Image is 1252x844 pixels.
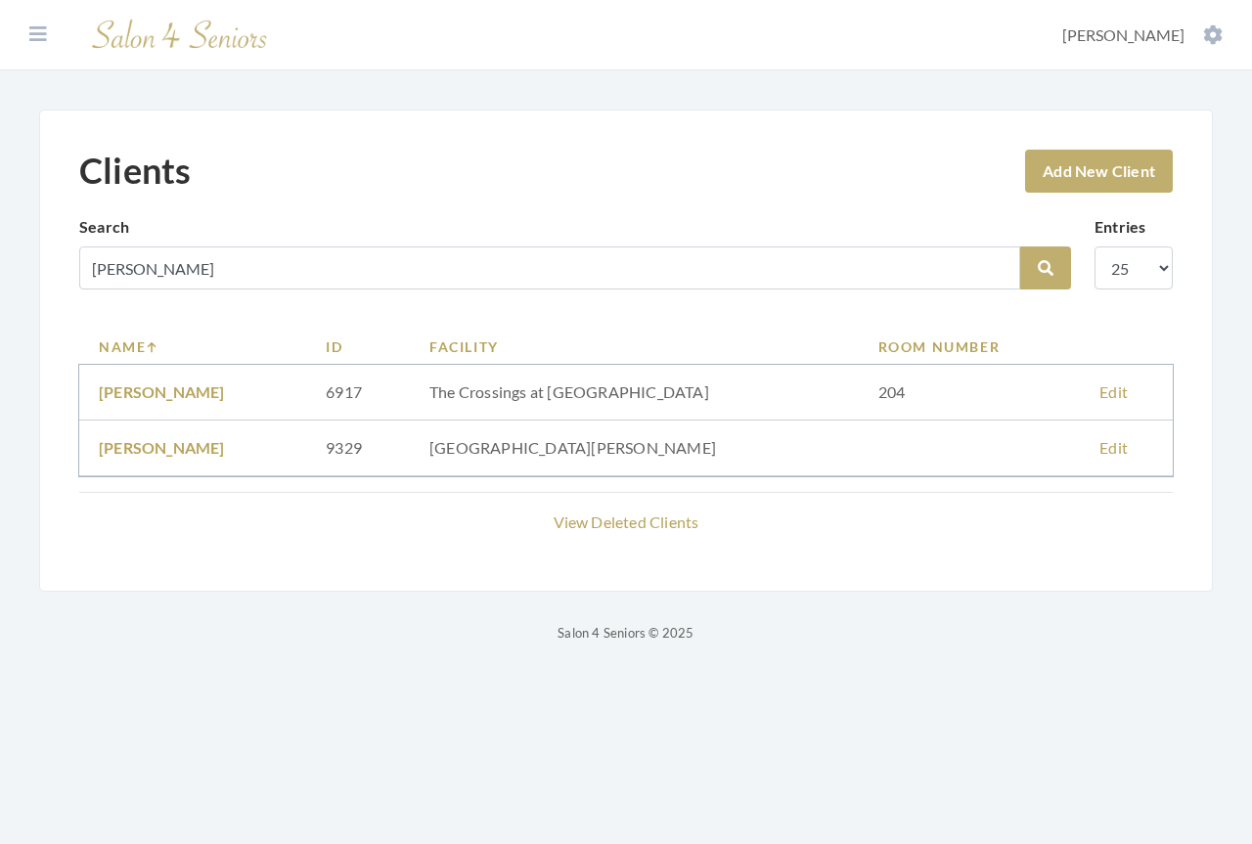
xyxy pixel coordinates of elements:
input: Search by name, facility or room number [79,246,1020,289]
a: ID [326,336,390,357]
label: Search [79,215,129,239]
a: Edit [1099,438,1128,457]
span: [PERSON_NAME] [1062,25,1185,44]
a: Facility [429,336,839,357]
h1: Clients [79,150,191,192]
a: View Deleted Clients [554,512,699,531]
a: Add New Client [1025,150,1173,193]
td: 204 [859,365,1081,421]
a: Edit [1099,382,1128,401]
td: 6917 [306,365,410,421]
a: Name [99,336,287,357]
a: [PERSON_NAME] [99,438,225,457]
a: Room Number [878,336,1061,357]
button: [PERSON_NAME] [1056,24,1229,46]
a: [PERSON_NAME] [99,382,225,401]
img: Salon 4 Seniors [82,12,278,58]
td: 9329 [306,421,410,476]
label: Entries [1095,215,1145,239]
td: The Crossings at [GEOGRAPHIC_DATA] [410,365,859,421]
td: [GEOGRAPHIC_DATA][PERSON_NAME] [410,421,859,476]
p: Salon 4 Seniors © 2025 [39,621,1213,644]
